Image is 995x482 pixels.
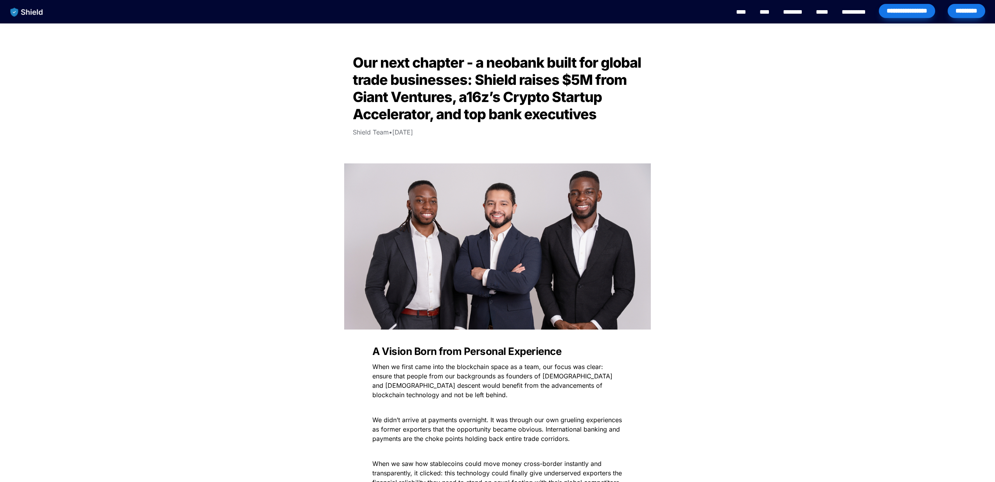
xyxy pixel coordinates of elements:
[372,363,614,399] span: When we first came into the blockchain space as a team, our focus was clear: ensure that people f...
[392,128,413,136] span: [DATE]
[389,128,392,136] span: •
[7,4,47,20] img: website logo
[372,345,561,357] strong: A Vision Born from Personal Experience
[372,416,624,443] span: We didn’t arrive at payments overnight. It was through our own grueling experiences as former exp...
[353,128,389,136] span: Shield Team
[353,54,644,123] span: Our next chapter - a neobank built for global trade businesses: Shield raises $5M from Giant Vent...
